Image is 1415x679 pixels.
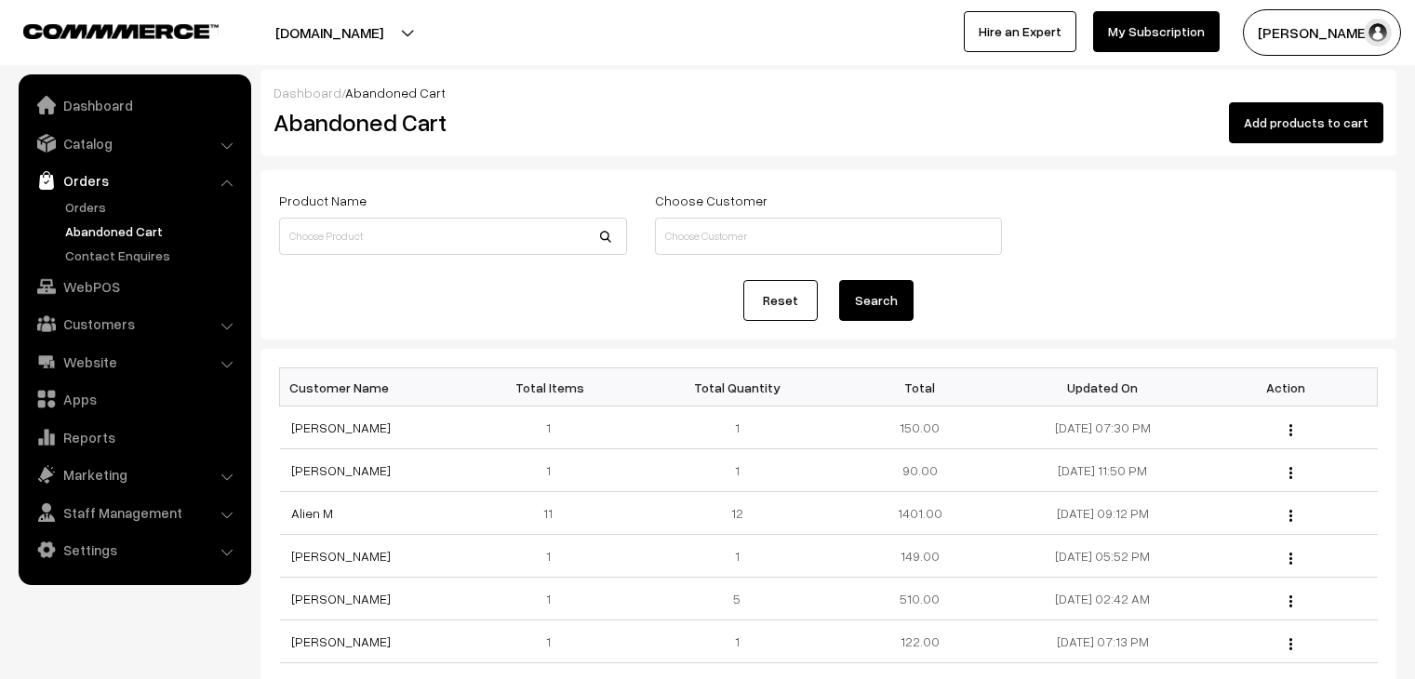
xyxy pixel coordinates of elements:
[646,535,829,578] td: 1
[279,191,367,210] label: Product Name
[462,368,646,406] th: Total Items
[291,548,391,564] a: [PERSON_NAME]
[291,591,391,606] a: [PERSON_NAME]
[23,24,219,38] img: COMMMERCE
[743,280,818,321] a: Reset
[291,462,391,478] a: [PERSON_NAME]
[646,492,829,535] td: 12
[462,578,646,620] td: 1
[274,108,625,137] h2: Abandoned Cart
[655,191,768,210] label: Choose Customer
[60,221,245,241] a: Abandoned Cart
[828,578,1011,620] td: 510.00
[291,633,391,649] a: [PERSON_NAME]
[1011,492,1195,535] td: [DATE] 09:12 PM
[23,382,245,416] a: Apps
[646,578,829,620] td: 5
[828,449,1011,492] td: 90.00
[1289,424,1292,436] img: Menu
[1364,19,1392,47] img: user
[291,419,391,435] a: [PERSON_NAME]
[462,620,646,663] td: 1
[828,492,1011,535] td: 1401.00
[964,11,1076,52] a: Hire an Expert
[1289,553,1292,565] img: Menu
[1011,449,1195,492] td: [DATE] 11:50 PM
[462,535,646,578] td: 1
[655,218,1003,255] input: Choose Customer
[345,85,446,100] span: Abandoned Cart
[23,88,245,122] a: Dashboard
[274,83,1383,102] div: /
[1289,467,1292,479] img: Menu
[1289,595,1292,607] img: Menu
[279,218,627,255] input: Choose Product
[1011,535,1195,578] td: [DATE] 05:52 PM
[1289,638,1292,650] img: Menu
[60,246,245,265] a: Contact Enquires
[210,9,448,56] button: [DOMAIN_NAME]
[23,19,186,41] a: COMMMERCE
[828,406,1011,449] td: 150.00
[828,368,1011,406] th: Total
[274,85,341,100] a: Dashboard
[23,345,245,379] a: Website
[280,368,463,406] th: Customer Name
[1195,368,1378,406] th: Action
[828,535,1011,578] td: 149.00
[23,307,245,340] a: Customers
[1011,406,1195,449] td: [DATE] 07:30 PM
[23,420,245,454] a: Reports
[23,164,245,197] a: Orders
[23,533,245,566] a: Settings
[60,197,245,217] a: Orders
[23,458,245,491] a: Marketing
[1229,102,1383,143] button: Add products to cart
[839,280,914,321] button: Search
[646,620,829,663] td: 1
[1243,9,1401,56] button: [PERSON_NAME]…
[646,368,829,406] th: Total Quantity
[1011,620,1195,663] td: [DATE] 07:13 PM
[1011,578,1195,620] td: [DATE] 02:42 AM
[828,620,1011,663] td: 122.00
[291,505,333,521] a: Alien M
[1011,368,1195,406] th: Updated On
[1289,510,1292,522] img: Menu
[462,449,646,492] td: 1
[23,126,245,160] a: Catalog
[462,492,646,535] td: 11
[646,449,829,492] td: 1
[1093,11,1220,52] a: My Subscription
[646,406,829,449] td: 1
[462,406,646,449] td: 1
[23,496,245,529] a: Staff Management
[23,270,245,303] a: WebPOS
